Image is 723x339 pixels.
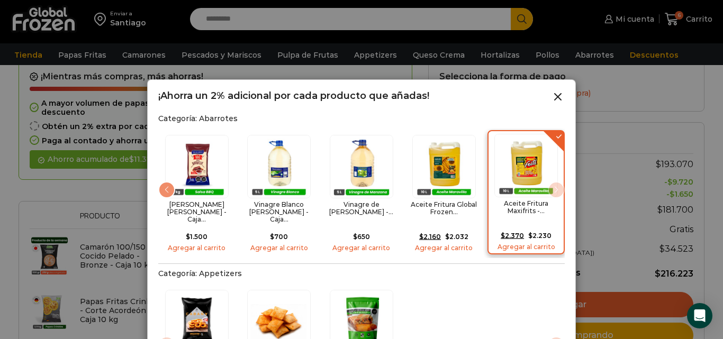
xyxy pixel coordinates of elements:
a: Agregar al carrito [245,244,314,252]
span: $ [353,233,357,241]
a: Agregar al carrito [491,243,561,251]
div: Open Intercom Messenger [687,303,712,328]
h2: Aceite Fritura Global Frozen... [409,201,479,216]
div: 12 / 15 [241,129,318,258]
bdi: 650 [353,233,370,241]
bdi: 2.370 [501,232,524,240]
h2: ¡Ahorra un 2% adicional por cada producto que añadas! [158,90,429,102]
bdi: 2.032 [445,233,468,241]
div: 14 / 15 [405,129,483,258]
span: $ [445,233,449,241]
div: Previous slide [158,181,175,198]
span: $ [270,233,274,241]
a: Agregar al carrito [409,244,479,252]
h2: Categoría: Appetizers [158,269,565,278]
h2: Vinagre Blanco [PERSON_NAME] - Caja... [245,201,314,224]
h2: Vinagre de [PERSON_NAME] -... [327,201,396,216]
div: 11 / 15 [158,129,236,258]
a: Agregar al carrito [162,244,232,252]
span: $ [186,233,190,241]
a: Agregar al carrito [327,244,396,252]
span: $ [419,233,423,241]
h2: Categoría: Abarrotes [158,114,565,123]
bdi: 2.230 [528,232,552,240]
h2: [PERSON_NAME] [PERSON_NAME] - Caja... [162,201,232,224]
span: $ [528,232,532,240]
bdi: 2.160 [419,233,441,241]
span: $ [501,232,505,240]
bdi: 700 [270,233,288,241]
bdi: 1.500 [186,233,207,241]
div: 13 / 15 [323,129,400,258]
div: 15 / 15 [487,129,565,258]
h2: Aceite Fritura Maxifrits -... [491,200,561,215]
